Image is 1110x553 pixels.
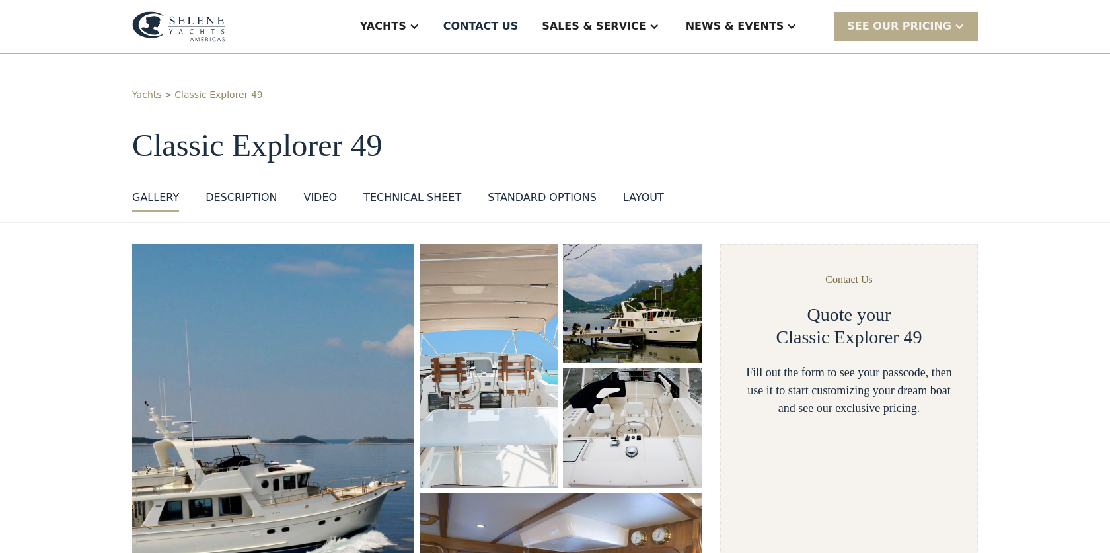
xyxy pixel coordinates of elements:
div: Contact US [443,19,519,34]
h2: Quote your [807,304,891,326]
div: layout [623,190,664,206]
div: DESCRIPTION [205,190,277,206]
a: GALLERY [132,190,179,212]
a: open lightbox [563,244,702,363]
div: Fill out the form to see your passcode, then use it to start customizing your dream boat and see ... [743,364,955,417]
img: 50 foot motor yacht [563,244,702,363]
div: Yachts [360,19,406,34]
a: Technical sheet [363,190,461,212]
a: DESCRIPTION [205,190,277,212]
h1: Classic Explorer 49 [132,128,978,163]
div: SEE Our Pricing [847,19,951,34]
div: News & EVENTS [686,19,784,34]
div: > [165,88,172,102]
div: standard options [488,190,597,206]
a: Yachts [132,88,162,102]
div: VIDEO [303,190,337,206]
a: layout [623,190,664,212]
a: VIDEO [303,190,337,212]
a: open lightbox [420,244,558,488]
img: logo [132,11,225,42]
div: SEE Our Pricing [834,12,978,40]
div: Sales & Service [542,19,646,34]
div: Technical sheet [363,190,461,206]
div: GALLERY [132,190,179,206]
a: Classic Explorer 49 [174,88,262,102]
img: 50 foot motor yacht [563,368,702,488]
a: standard options [488,190,597,212]
a: open lightbox [563,368,702,488]
div: Contact Us [825,272,873,288]
h2: Classic Explorer 49 [776,326,922,349]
